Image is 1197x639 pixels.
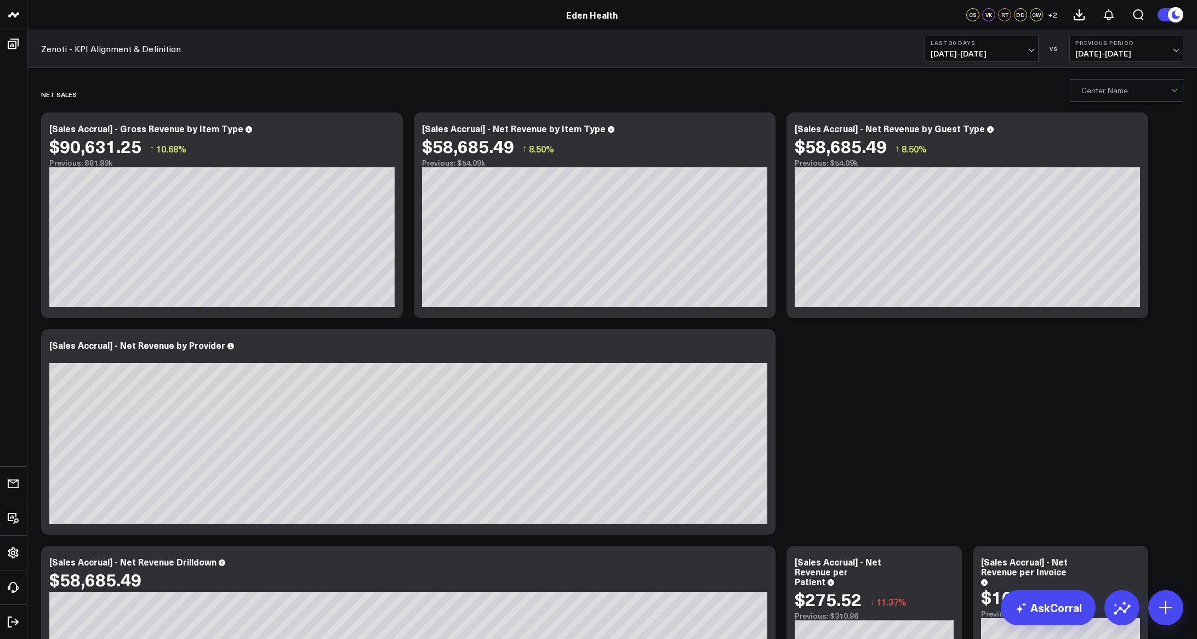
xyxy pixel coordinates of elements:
span: ↑ [895,142,899,156]
div: $90,631.25 [49,136,141,156]
button: Previous Period[DATE]-[DATE] [1069,36,1183,62]
b: Last 30 Days [931,39,1033,46]
div: Previous: $54.09k [422,159,767,167]
div: DD [1014,8,1027,21]
div: [Sales Accrual] - Gross Revenue by Item Type [49,122,243,134]
div: [Sales Accrual] - Net Revenue per Patient [795,556,881,587]
div: $275.52 [795,589,862,609]
button: Last 30 Days[DATE]-[DATE] [925,36,1039,62]
div: Net Sales [41,82,77,107]
span: ↑ [522,142,527,156]
span: + 2 [1048,11,1057,19]
button: +2 [1046,8,1059,21]
a: Eden Health [566,9,618,21]
div: $58,685.49 [795,136,887,156]
div: [Sales Accrual] - Net Revenue per Invoice [981,556,1068,578]
div: CS [966,8,979,21]
div: RT [998,8,1011,21]
span: ↓ [870,595,874,609]
div: $58,685.49 [422,136,514,156]
div: [Sales Accrual] - Net Revenue by Item Type [422,122,606,134]
span: 8.50% [529,143,554,155]
div: [Sales Accrual] - Net Revenue by Guest Type [795,122,985,134]
span: ↑ [150,142,154,156]
div: VK [982,8,995,21]
span: 10.68% [156,143,186,155]
div: $58,685.49 [49,569,141,589]
a: Zenoti - KPI Alignment & Definition [41,43,181,55]
div: [Sales Accrual] - Net Revenue by Provider [49,339,225,351]
div: Previous: $54.09k [795,159,1140,167]
div: [Sales Accrual] - Net Revenue Drilldown [49,556,216,568]
span: [DATE] - [DATE] [931,49,1033,58]
div: $163.93 [981,587,1048,607]
span: 8.50% [902,143,927,155]
a: AskCorral [1001,590,1096,625]
div: Previous: $169.03 [981,609,1140,618]
div: Previous: $310.86 [795,612,954,620]
span: 11.37% [876,596,907,608]
span: [DATE] - [DATE] [1075,49,1177,58]
div: CW [1030,8,1043,21]
div: Previous: $81.89k [49,159,395,167]
b: Previous Period [1075,39,1177,46]
div: VS [1044,46,1064,52]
